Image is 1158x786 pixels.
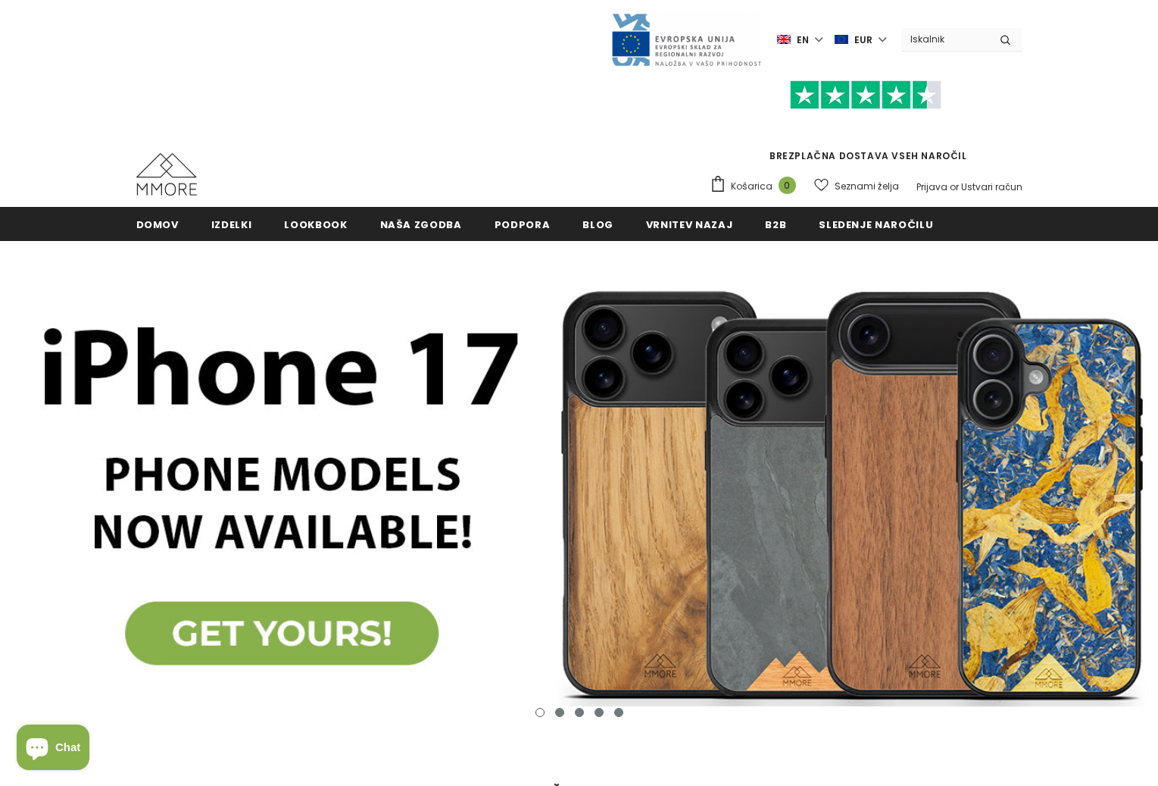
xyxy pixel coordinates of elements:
[380,218,462,232] span: Naša zgodba
[916,180,947,193] a: Prijava
[790,80,941,110] img: Zaupajte Pilot Stars
[284,207,347,241] a: Lookbook
[610,33,762,45] a: Javni Razpis
[136,218,179,232] span: Domov
[814,173,899,199] a: Seznami želja
[779,177,796,194] span: 0
[731,179,773,194] span: Košarica
[614,708,623,717] button: 5
[380,207,462,241] a: Naša zgodba
[211,218,252,232] span: Izdelki
[777,33,791,46] img: i-lang-1.png
[12,725,94,774] inbox-online-store-chat: Shopify online store chat
[582,207,613,241] a: Blog
[575,708,584,717] button: 3
[211,207,252,241] a: Izdelki
[710,87,1022,162] span: BREZPLAČNA DOSTAVA VSEH NAROČIL
[765,218,786,232] span: B2B
[950,180,959,193] span: or
[582,218,613,232] span: Blog
[535,708,545,717] button: 1
[646,207,732,241] a: Vrnitev nazaj
[961,180,1022,193] a: Ustvari račun
[854,33,872,48] span: EUR
[136,207,179,241] a: Domov
[555,708,564,717] button: 2
[835,179,899,194] span: Seznami želja
[595,708,604,717] button: 4
[819,207,933,241] a: Sledenje naročilu
[495,207,551,241] a: podpora
[765,207,786,241] a: B2B
[819,218,933,232] span: Sledenje naročilu
[901,28,988,50] input: Search Site
[610,12,762,67] img: Javni Razpis
[710,175,804,198] a: Košarica 0
[495,218,551,232] span: podpora
[646,218,732,232] span: Vrnitev nazaj
[797,33,809,48] span: en
[284,218,347,232] span: Lookbook
[710,109,1022,149] iframe: Customer reviews powered by Trustpilot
